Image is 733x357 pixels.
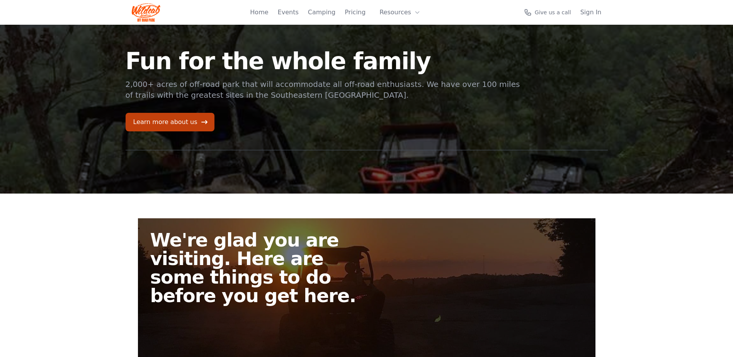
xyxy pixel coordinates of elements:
[278,8,299,17] a: Events
[126,79,521,100] p: 2,000+ acres of off-road park that will accommodate all off-road enthusiasts. We have over 100 mi...
[375,5,425,20] button: Resources
[308,8,335,17] a: Camping
[150,231,373,305] h2: We're glad you are visiting. Here are some things to do before you get here.
[345,8,366,17] a: Pricing
[132,3,161,22] img: Wildcat Logo
[126,49,521,73] h1: Fun for the whole family
[580,8,602,17] a: Sign In
[535,8,571,16] span: Give us a call
[126,113,214,131] a: Learn more about us
[524,8,571,16] a: Give us a call
[250,8,268,17] a: Home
